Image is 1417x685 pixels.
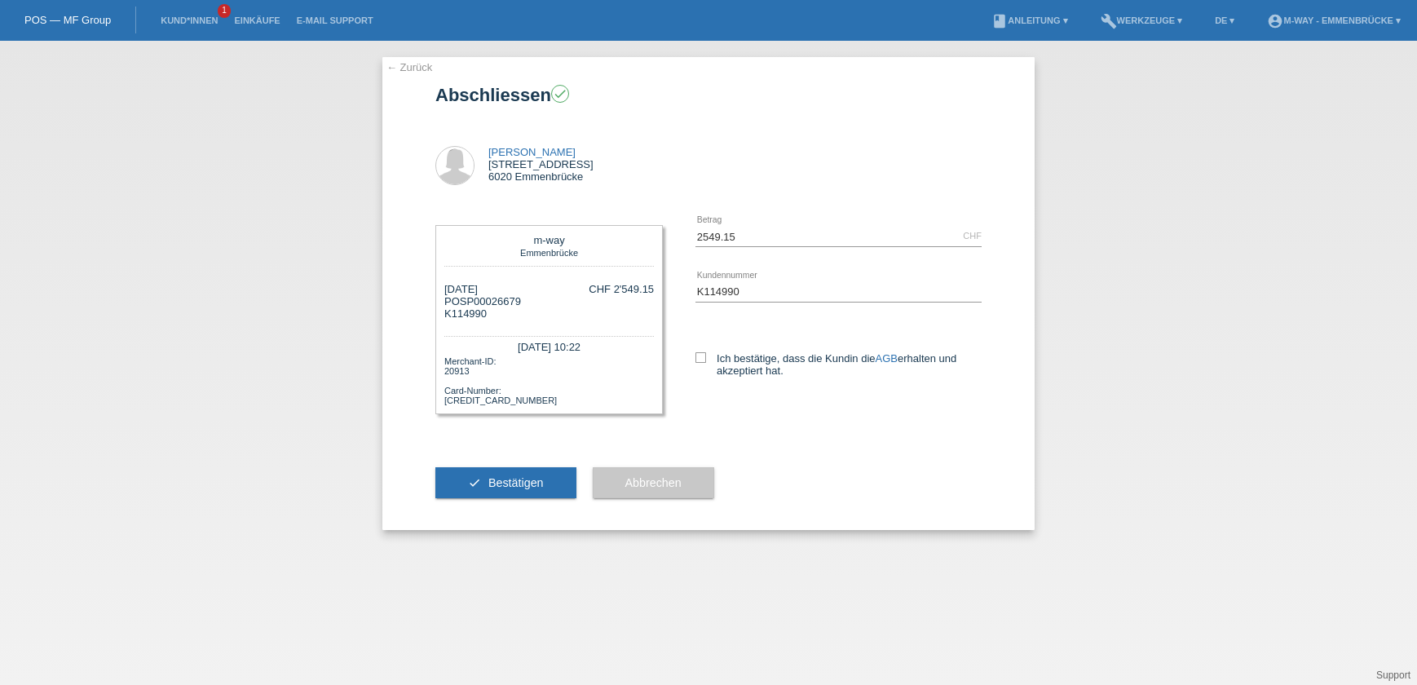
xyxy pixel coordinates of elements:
[444,336,654,355] div: [DATE] 10:22
[1101,13,1117,29] i: build
[24,14,111,26] a: POS — MF Group
[963,231,982,241] div: CHF
[152,15,226,25] a: Kund*innen
[625,476,682,489] span: Abbrechen
[488,146,594,183] div: [STREET_ADDRESS] 6020 Emmenbrücke
[1259,15,1409,25] a: account_circlem-way - Emmenbrücke ▾
[289,15,382,25] a: E-Mail Support
[1207,15,1243,25] a: DE ▾
[435,85,982,105] h1: Abschliessen
[444,355,654,405] div: Merchant-ID: 20913 Card-Number: [CREDIT_CARD_NUMBER]
[444,283,521,320] div: [DATE] POSP00026679
[488,476,544,489] span: Bestätigen
[876,352,898,365] a: AGB
[448,246,650,258] div: Emmenbrücke
[444,307,487,320] span: K114990
[468,476,481,489] i: check
[1093,15,1191,25] a: buildWerkzeuge ▾
[226,15,288,25] a: Einkäufe
[488,146,576,158] a: [PERSON_NAME]
[435,467,576,498] button: check Bestätigen
[593,467,714,498] button: Abbrechen
[1376,670,1410,681] a: Support
[386,61,432,73] a: ← Zurück
[448,234,650,246] div: m-way
[553,86,567,101] i: check
[218,4,231,18] span: 1
[695,352,982,377] label: Ich bestätige, dass die Kundin die erhalten und akzeptiert hat.
[589,283,654,295] div: CHF 2'549.15
[1267,13,1283,29] i: account_circle
[983,15,1075,25] a: bookAnleitung ▾
[991,13,1008,29] i: book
